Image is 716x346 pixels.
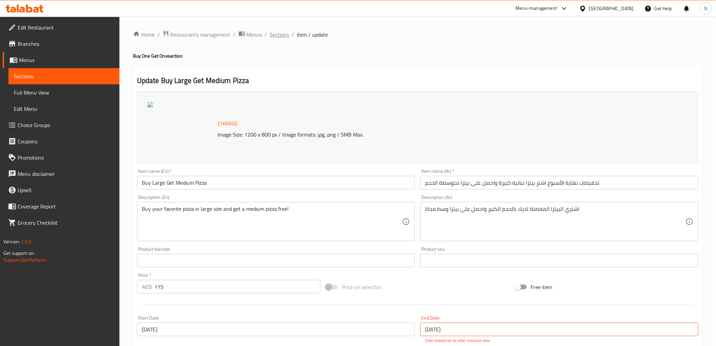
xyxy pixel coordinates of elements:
li: / [233,30,236,39]
span: Edit Menu [14,105,114,113]
span: Restaurants management [171,30,231,39]
a: Branches [3,36,119,52]
a: Choice Groups [3,117,119,133]
span: Full Menu View [14,88,114,97]
a: Sections [270,30,289,39]
h2: Update Buy Large Get Medium Pizza [137,76,698,86]
a: Coupons [3,133,119,149]
li: / [292,30,294,39]
a: Coverage Report [3,198,119,215]
a: Menu disclaimer [3,166,119,182]
span: Sections [14,72,114,80]
a: Restaurants management [162,30,231,39]
a: Menus [3,52,119,68]
a: Support.OpsPlatform [3,256,46,264]
span: item / update [297,30,328,39]
div: [GEOGRAPHIC_DATA] [589,5,634,12]
a: Full Menu View [8,84,119,101]
span: Price on selection [342,283,382,291]
a: Promotions [3,149,119,166]
span: Menus [19,56,114,64]
button: Change [215,117,241,130]
input: Please enter product barcode [137,254,415,267]
input: Enter name Ar [420,176,698,189]
input: Enter name En [137,176,415,189]
p: Image Size: 1200 x 800 px / Image formats: jpg, png / 5MB Max. [215,130,621,139]
span: Upsell [18,186,114,194]
a: Edit Menu [8,101,119,117]
span: 1.0.0 [21,237,31,246]
span: Menus [247,30,262,39]
span: N [704,5,707,12]
span: Branches [18,40,114,48]
a: Edit Restaurant [3,19,119,36]
span: Edit Restaurant [18,23,114,32]
li: / [265,30,267,39]
div: Menu-management [516,4,557,13]
span: Version: [3,237,20,246]
span: Promotions [18,154,114,162]
span: Change [218,119,238,128]
a: Grocery Checklist [3,215,119,231]
span: Choice Groups [18,121,114,129]
li: / [157,30,160,39]
p: AED [142,283,152,291]
span: Get support on: [3,249,35,258]
span: Menu disclaimer [18,170,114,178]
input: Please enter price [154,280,320,293]
input: Please enter product sku [420,254,698,267]
a: Sections [8,68,119,84]
span: Coupons [18,137,114,145]
a: Upsell [3,182,119,198]
p: Date should not be after maximal date [425,338,694,344]
nav: breadcrumb [133,30,702,39]
textarea: Buy your favorite pizza in large size and get a medium pizza free! [142,206,402,238]
a: Home [133,30,155,39]
a: Menus [239,30,262,39]
h4: Buy One Get One section [133,53,702,59]
span: Free item [531,283,553,291]
img: 40036F670A7B9ABAF0EBA5D2541904CE [148,102,153,107]
span: Grocery Checklist [18,219,114,227]
span: Coverage Report [18,202,114,210]
textarea: اشتري البيتزا المفضلة لديك بالحجم الكبير واحصل على بيتزا وسط مجانا [425,206,686,238]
